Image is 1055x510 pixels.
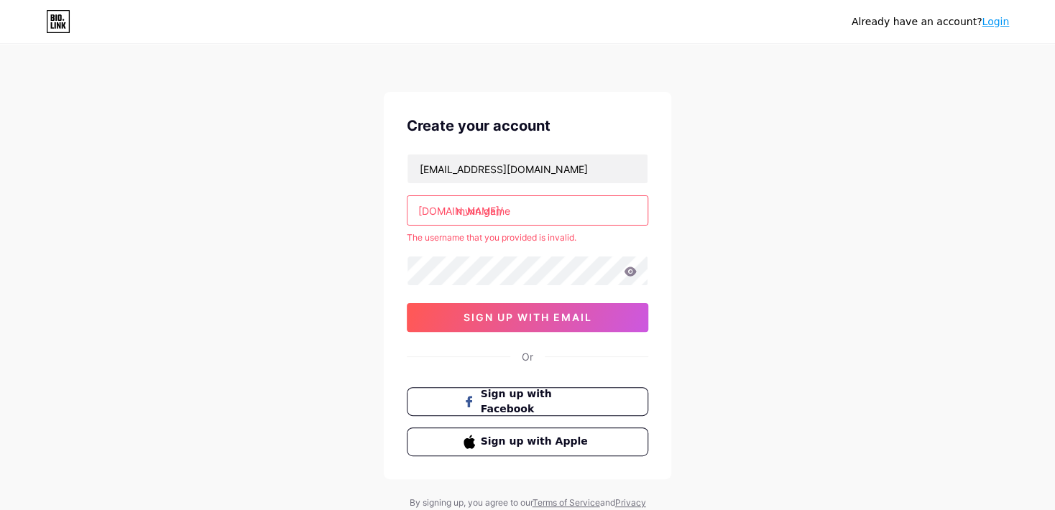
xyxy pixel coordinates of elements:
[481,386,592,417] span: Sign up with Facebook
[418,203,503,218] div: [DOMAIN_NAME]/
[982,16,1009,27] a: Login
[481,434,592,449] span: Sign up with Apple
[407,303,648,332] button: sign up with email
[522,349,533,364] div: Or
[407,231,648,244] div: The username that you provided is invalid.
[407,427,648,456] button: Sign up with Apple
[407,154,648,183] input: Email
[407,196,648,225] input: username
[407,115,648,136] div: Create your account
[852,14,1009,29] div: Already have an account?
[464,311,592,323] span: sign up with email
[533,497,600,508] a: Terms of Service
[407,387,648,416] button: Sign up with Facebook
